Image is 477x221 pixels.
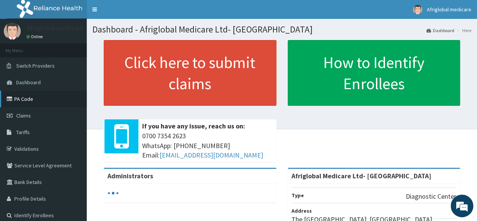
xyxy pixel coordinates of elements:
[104,40,276,106] a: Click here to submit claims
[291,172,431,180] strong: Afriglobal Medicare Ltd- [GEOGRAPHIC_DATA]
[288,40,460,106] a: How to Identify Enrollees
[16,112,31,119] span: Claims
[107,172,153,180] b: Administrators
[107,187,119,199] svg: audio-loading
[142,122,245,130] b: If you have any issue, reach us on:
[413,5,422,14] img: User Image
[16,79,41,86] span: Dashboard
[455,27,471,34] li: Here
[142,131,273,160] span: 0700 7354 2623 WhatsApp: [PHONE_NUMBER] Email:
[291,192,304,199] b: Type
[160,151,263,159] a: [EMAIL_ADDRESS][DOMAIN_NAME]
[427,6,471,13] span: Afriglobal medicare
[291,207,312,214] b: Address
[406,192,456,201] p: Diagnostic Center
[26,25,84,31] p: Afriglobal medicare
[426,27,454,34] a: Dashboard
[4,23,21,40] img: User Image
[16,62,55,69] span: Switch Providers
[16,129,30,136] span: Tariffs
[92,25,471,34] h1: Dashboard - Afriglobal Medicare Ltd- [GEOGRAPHIC_DATA]
[26,34,44,39] a: Online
